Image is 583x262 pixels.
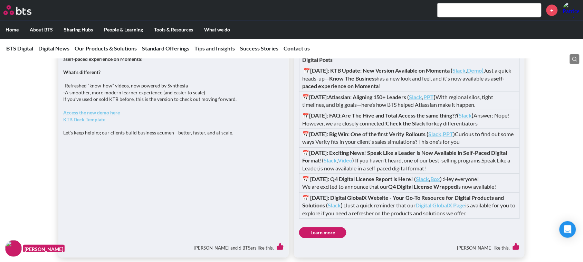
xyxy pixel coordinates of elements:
[199,21,236,39] label: What we do
[303,67,453,74] strong: 📅[DATE]: KTB Update: New Version Available on Momenta (
[416,202,466,208] a: Digital GlobalX Page
[24,21,58,39] label: About BTS
[63,110,120,115] a: Access the new demo here
[546,4,558,16] a: +
[560,221,576,238] div: Open Intercom Messenger
[240,45,278,52] a: Success Stories
[342,112,457,119] strong: Are The Hive and Total Access the same thing??
[429,131,443,137] a: Slack,
[389,183,457,190] strong: Q4 Digital License Wrapped
[302,157,510,171] i: Speak Like a Leader,
[459,112,472,119] a: Slack
[429,176,431,182] strong: ,
[302,194,504,208] strong: 📅 [DATE]: Digital GlobalX Website - Your Go-To Resource for Digital Products and Solutions (
[194,45,235,52] a: Tips and Insights
[443,131,453,137] a: PPT
[98,21,149,39] label: People & Learning
[457,112,459,119] strong: (
[3,5,31,15] img: BTS Logo
[409,94,422,100] a: Slack
[299,227,346,238] a: Learn more
[467,67,482,74] strong: Demo
[302,94,409,100] strong: 📅[DATE]:Atlassian: Aligning 150+ Leaders (
[424,94,434,100] a: PPT
[467,67,484,74] a: Demo)
[149,21,199,39] label: Tools & Resources
[302,112,340,119] strong: 📅[DATE]: FAQ
[324,157,337,163] a: Slack
[453,67,466,74] a: Slack
[284,45,310,52] a: Contact us
[299,92,519,110] td: With regional silos, tight timelines, and big goals—here’s how BTS helped Atlassian make it happen.
[440,176,445,182] strong: ) :
[299,192,519,218] td: Just a quick reminder that our is available for you to explore if you need a refresher on the pro...
[299,110,519,129] td: : Answer: Nope! However, we are closely connected! key differentiators
[453,131,455,137] strong: )
[63,129,284,136] p: Let’s keep helping our clients build business acumen—better, faster, and at scale.
[302,149,507,163] strong: 📅[DATE]: Exciting News! Speak Like a Leader is Now Available in Self-Paced Digital Format!
[63,116,105,122] a: KTB Deck Template
[23,245,65,253] figcaption: [PERSON_NAME]
[142,45,189,52] a: Standard Offerings
[63,238,284,253] div: [PERSON_NAME] and 6 BTSers like this.
[299,147,519,174] td: ( , ) If you haven't heard, one of our best-selling programs, is now available in a self-paced di...
[58,21,98,39] label: Sharing Hubs
[434,94,436,100] strong: )
[386,120,434,127] strong: Check the Slack for
[302,56,333,63] strong: Digital Posts
[66,56,141,62] strong: self-paced experience on Momenta
[299,65,519,92] td: Just a quick heads-up— has a new look and feel, and it's now available as a !
[416,176,429,182] a: Slack
[63,82,284,103] p: -Refreshed “know-how” videos, now powered by Synthesia -A smoother, more modern learner experienc...
[422,94,424,100] strong: ,
[466,67,467,74] strong: ,
[299,238,520,253] div: [PERSON_NAME] like this.
[472,112,474,119] strong: )
[299,174,519,193] td: Hey everyone! We are excited to announce that our is now available!
[329,75,377,82] strong: Know The Business
[5,240,22,257] img: F
[341,202,345,208] strong: ) :
[338,157,352,163] a: Video
[3,5,44,15] a: Go home
[563,2,580,18] img: Patrice Gaul
[431,176,440,182] a: Box
[63,69,101,75] strong: What’s different?
[328,202,341,208] a: Slack
[38,45,69,52] a: Digital News
[299,129,519,148] td: Curious to find out some ways Verity fits in your client's sales simulations? This one's for you
[6,45,33,52] a: BTS Digital
[75,45,137,52] a: Our Products & Solutions
[302,131,429,137] strong: 📅[DATE]: Big Win: One of the first Verity Rollouts (
[302,176,416,182] strong: 📅 [DATE]: Q4 Digital License Report is Here! (
[563,2,580,18] a: Profile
